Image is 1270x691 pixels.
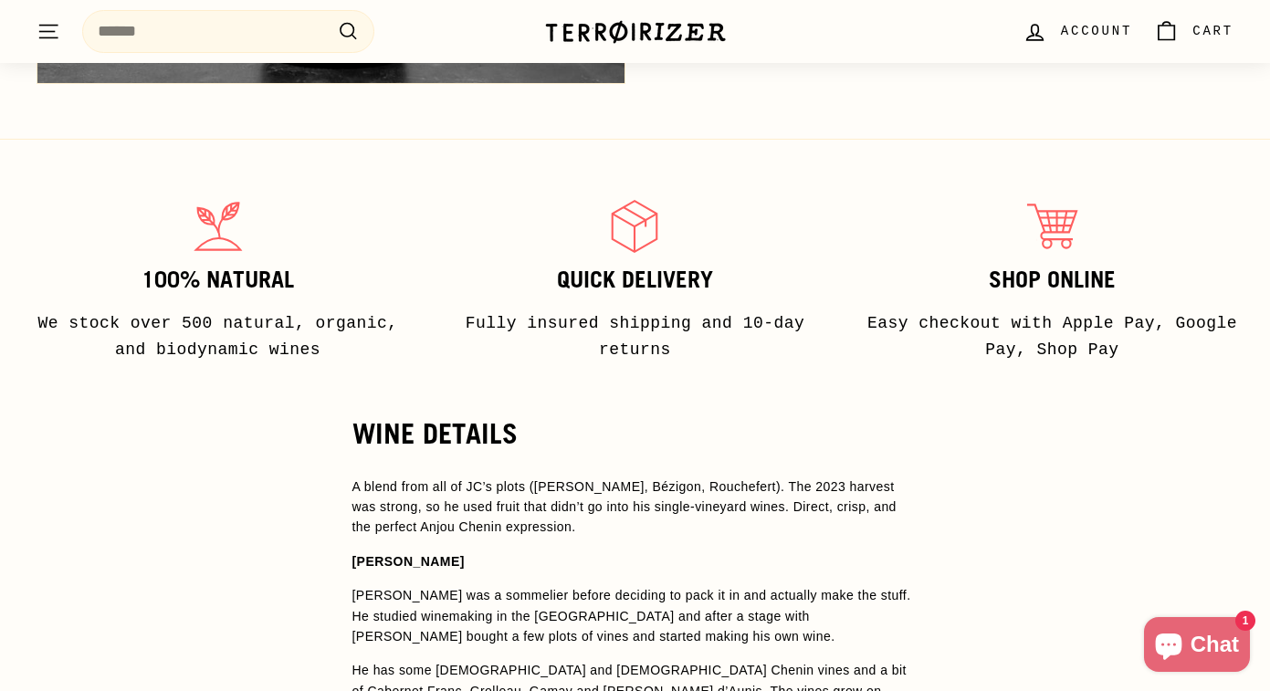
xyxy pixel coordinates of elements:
p: A blend from all of JC’s plots ([PERSON_NAME], Bézigon, Rouchefert). The 2023 harvest was strong,... [352,476,918,538]
inbox-online-store-chat: Shopify online store chat [1139,617,1255,676]
h3: Quick delivery [446,267,824,293]
strong: [PERSON_NAME] [352,554,465,569]
h3: 100% Natural [29,267,406,293]
a: Account [1012,5,1143,58]
h3: Shop Online [864,267,1241,293]
p: We stock over 500 natural, organic, and biodynamic wines [29,310,406,363]
span: Cart [1192,21,1233,41]
span: Account [1061,21,1132,41]
p: Easy checkout with Apple Pay, Google Pay, Shop Pay [864,310,1241,363]
p: [PERSON_NAME] was a sommelier before deciding to pack it in and actually make the stuff. He studi... [352,585,918,646]
h2: WINE DETAILS [352,418,918,449]
a: Cart [1143,5,1244,58]
p: Fully insured shipping and 10-day returns [446,310,824,363]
